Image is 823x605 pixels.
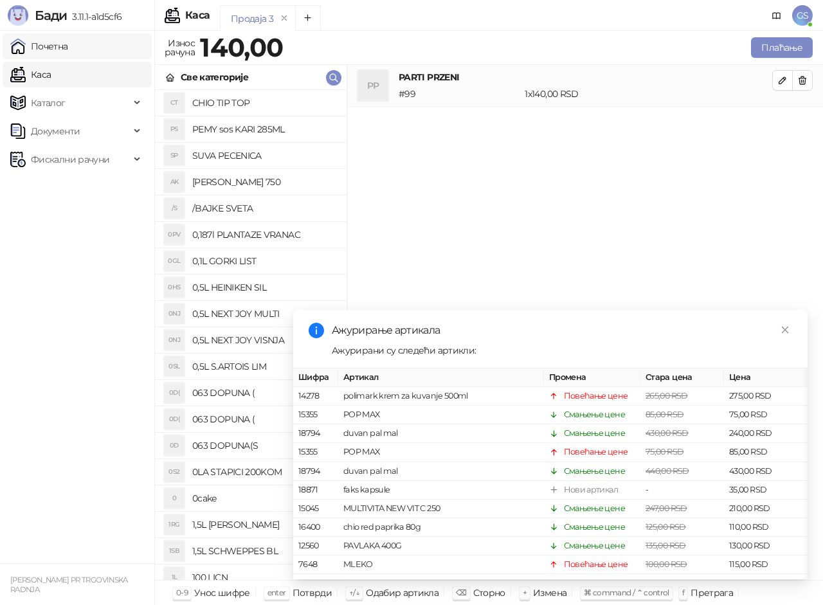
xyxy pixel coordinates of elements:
th: Стара цена [640,368,724,387]
h4: 0,5L NEXT JOY MULTI [192,303,336,324]
div: 0D( [164,383,185,403]
h4: 0,1L GORKI LIST [192,251,336,271]
td: MULTIVITA NEW VIT C 250 [338,500,544,518]
a: Документација [766,5,787,26]
span: ⌫ [456,588,466,597]
div: Измена [533,584,566,601]
td: 85,00 RSD [724,443,808,462]
td: PLANINSKI1,5L [338,574,544,593]
div: Продаја 3 [231,12,273,26]
div: Каса [185,10,210,21]
div: Смањење цене [564,539,625,552]
h4: /BAJKE SVETA [192,198,336,219]
th: Шифра [293,368,338,387]
div: 1SB [164,541,185,561]
th: Цена [724,368,808,387]
td: duvan pal mal [338,462,544,480]
h4: 0,5L S.ARTOIS LIM [192,356,336,377]
span: 247,00 RSD [646,503,687,513]
span: enter [267,588,286,597]
td: 7648 [293,555,338,574]
div: SP [164,145,185,166]
div: 1 x 140,00 RSD [522,87,775,101]
h4: 063 DOPUNA(S [192,435,336,456]
div: AK [164,172,185,192]
span: 125,00 RSD [646,522,686,532]
td: 18794 [293,424,338,443]
div: Смањење цене [564,408,625,421]
h4: 0LA STAPICI 200KOM [192,462,336,482]
td: 240,00 RSD [724,424,808,443]
div: Смањење цене [564,521,625,534]
h4: SUVA PECENICA [192,145,336,166]
button: Плаћање [751,37,813,58]
span: 265,00 RSD [646,391,688,401]
div: Смањење цене [564,427,625,440]
td: 16400 [293,518,338,537]
div: Повећање цене [564,446,628,458]
div: 0NJ [164,330,185,350]
span: ↑/↓ [349,588,359,597]
h4: 0,5L HEINIKEN SIL [192,277,336,298]
td: 115,00 RSD [724,555,808,574]
div: Повећање цене [564,558,628,571]
span: Бади [35,8,67,23]
button: Add tab [295,5,321,31]
div: PP [357,70,388,101]
td: MLEKO [338,555,544,574]
td: 130,00 RSD [724,537,808,555]
td: 15355 [293,443,338,462]
span: f [682,588,684,597]
a: Каса [10,62,51,87]
span: 85,00 RSD [646,410,683,419]
div: 0SL [164,356,185,377]
h4: 1,5L [PERSON_NAME] [192,514,336,535]
div: Потврди [293,584,332,601]
div: 0D( [164,409,185,429]
div: Сторно [473,584,505,601]
td: 15045 [293,500,338,518]
h4: 0,5L NEXT JOY VISNJA [192,330,336,350]
td: 15355 [293,406,338,424]
span: 135,00 RSD [646,541,686,550]
div: Повећање цене [564,390,628,402]
h4: 063 DOPUNA ( [192,383,336,403]
div: Одабир артикла [366,584,439,601]
span: 430,00 RSD [646,428,689,438]
div: # 99 [396,87,522,101]
h4: 1,5L SCHWEPPES BL [192,541,336,561]
div: Унос шифре [194,584,250,601]
td: 7644 [293,574,338,593]
span: GS [792,5,813,26]
td: 12560 [293,537,338,555]
span: ⌘ command / ⌃ control [584,588,669,597]
div: 0HS [164,277,185,298]
span: Каталог [31,90,66,116]
div: Претрага [691,584,733,601]
div: /S [164,198,185,219]
td: POP MAX [338,443,544,462]
span: Документи [31,118,80,144]
td: 275,00 RSD [724,387,808,406]
div: Ажурирање артикала [332,323,792,338]
h4: 0cake [192,488,336,509]
div: Износ рачуна [162,35,197,60]
td: 18871 [293,481,338,500]
td: 14278 [293,387,338,406]
span: 170,00 RSD [646,578,687,588]
img: Logo [8,5,28,26]
div: PS [164,119,185,140]
div: 1RG [164,514,185,535]
span: Фискални рачуни [31,147,109,172]
div: 0PV [164,224,185,245]
td: duvan pal mal [338,424,544,443]
td: 210,00 RSD [724,500,808,518]
h4: 0,187l PLANTAZE VRANAC [192,224,336,245]
div: Све категорије [181,70,248,84]
td: 18794 [293,462,338,480]
td: polimark krem za kuvanje 500ml [338,387,544,406]
span: 3.11.1-a1d5cf6 [67,11,122,23]
div: 1L [164,567,185,588]
strong: 140,00 [200,32,283,63]
td: 180,00 RSD [724,574,808,593]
